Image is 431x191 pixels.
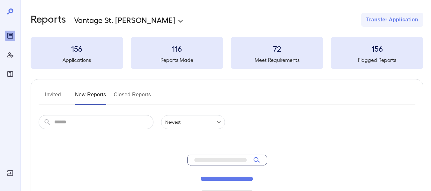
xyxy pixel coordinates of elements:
div: Manage Users [5,50,15,60]
h3: 156 [331,43,423,54]
h5: Reports Made [131,56,223,64]
h3: 116 [131,43,223,54]
p: Vantage St. [PERSON_NAME] [74,15,175,25]
button: New Reports [75,90,106,105]
div: Newest [161,115,225,129]
h3: 156 [31,43,123,54]
div: FAQ [5,69,15,79]
h3: 72 [231,43,323,54]
h5: Flagged Reports [331,56,423,64]
h5: Applications [31,56,123,64]
button: Invited [39,90,67,105]
h2: Reports [31,13,66,27]
summary: 156Applications116Reports Made72Meet Requirements156Flagged Reports [31,37,423,69]
h5: Meet Requirements [231,56,323,64]
div: Log Out [5,168,15,178]
button: Transfer Application [361,13,423,27]
div: Reports [5,31,15,41]
button: Closed Reports [114,90,151,105]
